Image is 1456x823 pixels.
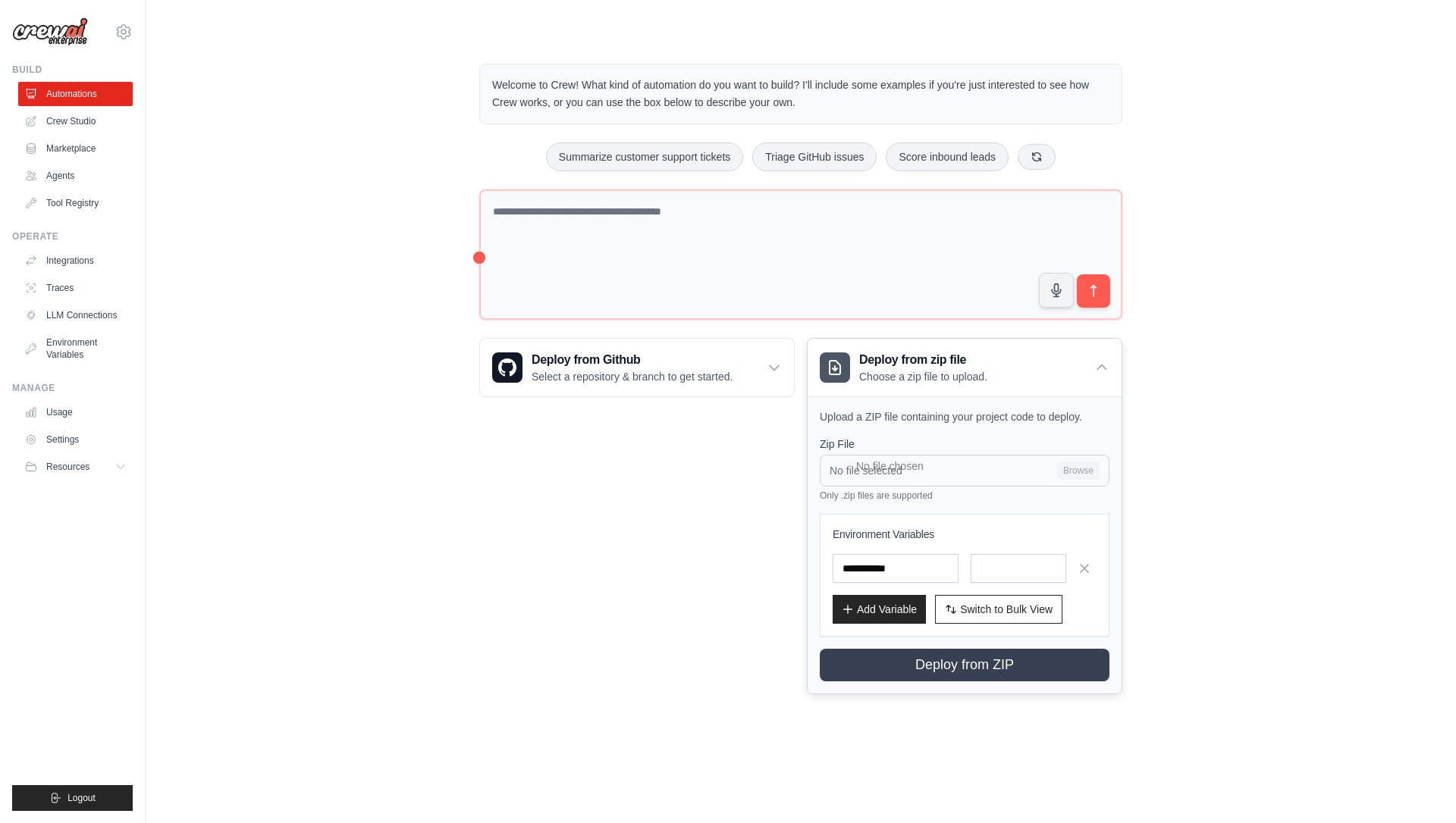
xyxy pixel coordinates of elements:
label: Zip File [820,437,1109,452]
p: Only .zip files are supported [820,490,1109,502]
a: Agents [18,164,133,188]
p: Welcome to Crew! What kind of automation do you want to build? I'll include some examples if you'... [492,77,1109,111]
a: Usage [18,400,133,424]
input: No file selected Browse [820,455,1109,487]
h3: Environment Variables [833,527,1097,542]
button: Logout [12,785,133,811]
a: Marketplace [18,136,133,161]
button: Score inbound leads [886,142,1009,171]
a: Settings [18,427,133,452]
a: LLM Connections [18,303,133,327]
div: Operate [12,230,133,243]
span: Switch to Bulk View [960,602,1053,617]
button: Summarize customer support tickets [546,142,743,171]
p: Choose a zip file to upload. [859,369,987,384]
img: Logo [12,17,88,46]
h3: Deploy from zip file [859,351,987,369]
div: Build [12,64,133,76]
a: Tool Registry [18,191,133,215]
a: Environment Variables [18,330,133,367]
button: Resources [18,455,133,479]
a: Traces [18,276,133,300]
p: Select a repository & branch to get started. [532,369,733,384]
button: Switch to Bulk View [935,595,1062,624]
p: Upload a ZIP file containing your project code to deploy. [820,409,1109,424]
button: Triage GitHub issues [752,142,877,171]
h3: Deploy from Github [532,351,733,369]
button: Add Variable [833,595,926,624]
a: Integrations [18,249,133,273]
button: Deploy from ZIP [820,649,1109,681]
div: Manage [12,382,133,394]
span: Resources [46,461,89,473]
a: Crew Studio [18,109,133,133]
a: Automations [18,82,133,106]
span: Logout [67,792,96,804]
